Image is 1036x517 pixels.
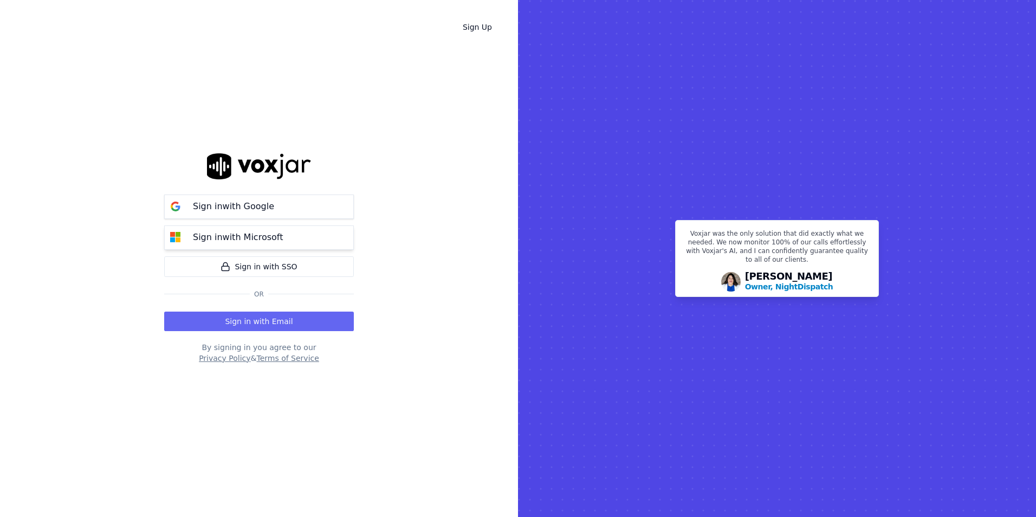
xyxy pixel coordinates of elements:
button: Sign in with Email [164,312,354,331]
a: Sign Up [454,17,501,37]
span: Or [250,290,268,299]
button: Terms of Service [256,353,319,364]
div: [PERSON_NAME] [745,272,833,292]
p: Sign in with Microsoft [193,231,283,244]
button: Sign inwith Google [164,195,354,219]
p: Sign in with Google [193,200,274,213]
div: By signing in you agree to our & [164,342,354,364]
img: microsoft Sign in button [165,227,186,248]
img: logo [207,153,311,179]
button: Privacy Policy [199,353,250,364]
p: Voxjar was the only solution that did exactly what we needed. We now monitor 100% of our calls ef... [682,229,872,268]
a: Sign in with SSO [164,256,354,277]
button: Sign inwith Microsoft [164,225,354,250]
p: Owner, NightDispatch [745,281,833,292]
img: google Sign in button [165,196,186,217]
img: Avatar [721,272,741,292]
